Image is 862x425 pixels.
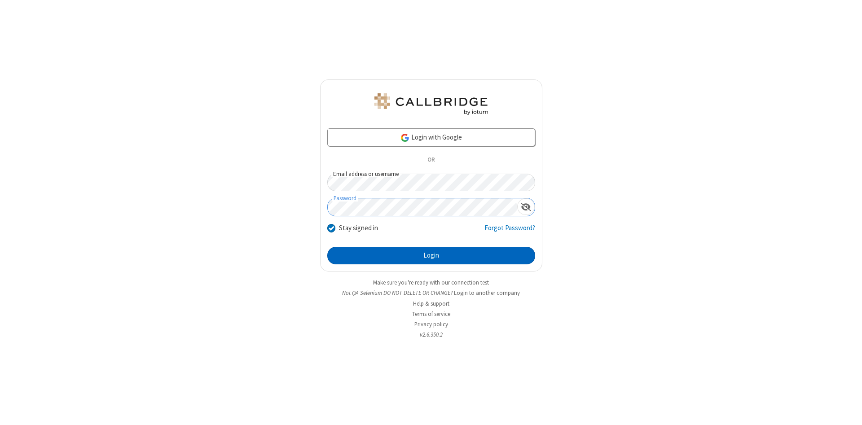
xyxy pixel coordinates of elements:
a: Terms of service [412,310,450,318]
li: v2.6.350.2 [320,330,542,339]
div: Show password [517,198,535,215]
input: Password [328,198,517,216]
a: Privacy policy [414,320,448,328]
a: Help & support [413,300,449,307]
a: Login with Google [327,128,535,146]
button: Login to another company [454,289,520,297]
li: Not QA Selenium DO NOT DELETE OR CHANGE? [320,289,542,297]
iframe: Chat [840,402,855,419]
img: QA Selenium DO NOT DELETE OR CHANGE [373,93,489,115]
img: google-icon.png [400,133,410,143]
input: Email address or username [327,174,535,191]
a: Make sure you're ready with our connection test [373,279,489,286]
span: OR [424,154,438,166]
button: Login [327,247,535,265]
label: Stay signed in [339,223,378,233]
a: Forgot Password? [484,223,535,240]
